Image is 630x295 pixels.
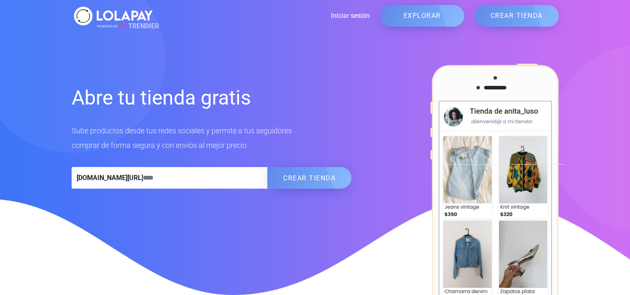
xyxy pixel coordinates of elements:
[97,21,159,31] span: TRENDIER
[97,24,118,28] span: POWERED BY
[72,123,352,152] p: Sube productos desde tus redes sociales y permite a tus seguidores comprar de forma segura y con ...
[72,4,155,28] img: logo_white.svg
[72,167,143,189] span: [DOMAIN_NAME][URL]
[475,5,559,27] a: CREAR TIENDA
[155,11,370,21] a: Iniciar sesión
[267,167,351,189] button: CREAR TIENDA
[72,85,352,111] h1: Abre tu tienda gratis
[120,22,128,30] span: GO
[380,5,464,27] a: EXPLORAR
